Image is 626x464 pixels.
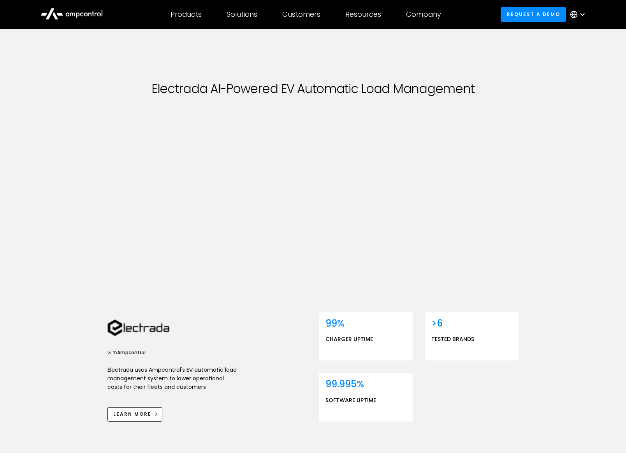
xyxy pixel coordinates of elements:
[171,10,202,19] div: Products
[107,407,162,422] a: learn more
[142,82,484,96] h1: Electrada AI-Powered EV Automatic Load Management
[431,335,474,343] p: TESTED BRANDS
[227,10,257,19] div: Solutions
[107,366,240,392] p: Electrada uses Ampcontrol's EV automatic load management system to lower operational costs for th...
[325,379,364,389] div: 99.995%
[431,318,443,329] div: >6
[501,7,566,21] a: Request a demo
[117,349,146,356] span: Ampcontrol
[325,335,373,343] p: CHARGER UPTIME
[282,10,320,19] div: Customers
[345,10,381,19] div: Resources
[406,10,441,19] div: Company
[107,350,240,356] div: with
[325,396,376,404] p: SOFTWARE UPTIME
[113,411,151,418] div: learn more
[325,318,345,329] div: 99%
[142,101,484,294] iframe: Electrada FINAL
